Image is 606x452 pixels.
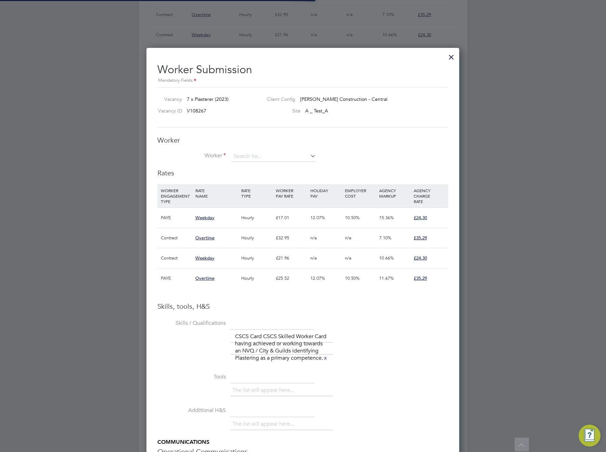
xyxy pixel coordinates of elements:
[195,255,215,261] span: Weekday
[379,235,391,241] span: 7.10%
[240,208,274,228] div: Hourly
[157,373,226,381] label: Tools
[274,268,309,288] div: £25.52
[343,184,378,202] div: EMPLOYER COST
[261,108,300,114] label: Site
[377,184,412,202] div: AGENCY MARKUP
[155,96,182,102] label: Vacancy
[187,108,206,114] span: V108267
[323,354,328,362] a: x
[195,215,215,221] span: Weekday
[240,248,274,268] div: Hourly
[310,255,317,261] span: n/a
[157,439,448,446] h5: COMMUNICATIONS
[232,420,297,429] li: The list will appear here...
[195,235,215,241] span: Overtime
[261,96,295,102] label: Client Config
[305,108,328,114] span: A _ Test_A
[159,184,194,208] div: WORKER ENGAGEMENT TYPE
[274,208,309,228] div: £17.01
[155,108,182,114] label: Vacancy ID
[157,169,448,177] h3: Rates
[345,215,360,221] span: 10.50%
[274,184,309,202] div: WORKER PAY RATE
[157,77,448,84] div: Mandatory Fields
[345,235,351,241] span: n/a
[157,407,226,414] label: Additional H&S
[157,57,448,84] h2: Worker Submission
[414,235,427,241] span: £35.29
[414,215,427,221] span: £24.30
[195,275,215,281] span: Overtime
[159,268,194,288] div: PAYE
[159,248,194,268] div: Contract
[157,136,448,145] h3: Worker
[240,228,274,248] div: Hourly
[194,184,240,202] div: RATE NAME
[345,255,351,261] span: n/a
[232,332,332,362] li: CSCS Card CSCS Skilled Worker Card having achieved or working towards an NVQ / City & Guilds iden...
[274,228,309,248] div: £32.95
[240,268,274,288] div: Hourly
[310,275,325,281] span: 12.07%
[310,235,317,241] span: n/a
[379,255,394,261] span: 10.66%
[187,96,229,102] span: 7 x Plasterer (2023)
[379,275,394,281] span: 11.67%
[159,208,194,228] div: PAYE
[159,228,194,248] div: Contract
[157,152,226,159] label: Worker
[412,184,447,208] div: AGENCY CHARGE RATE
[240,184,274,202] div: RATE TYPE
[310,215,325,221] span: 12.07%
[579,425,601,447] button: Engage Resource Center
[414,255,427,261] span: £24.30
[231,151,316,162] input: Search for...
[379,215,394,221] span: 15.36%
[232,386,297,395] li: The list will appear here...
[309,184,343,202] div: HOLIDAY PAY
[300,96,387,102] span: [PERSON_NAME] Construction - Central
[157,320,226,327] label: Skills / Qualifications
[345,275,360,281] span: 10.50%
[414,275,427,281] span: £35.29
[274,248,309,268] div: £21.96
[157,302,448,311] h3: Skills, tools, H&S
